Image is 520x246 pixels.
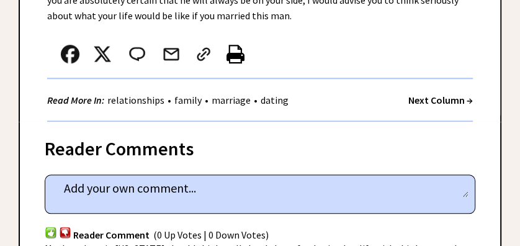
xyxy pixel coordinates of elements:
[153,229,269,241] span: (0 Up Votes | 0 Down Votes)
[45,226,57,238] img: votup.png
[61,45,79,63] img: facebook.png
[104,94,168,106] a: relationships
[93,45,112,63] img: x_small.png
[171,94,205,106] a: family
[258,94,292,106] a: dating
[127,45,148,63] img: message_round%202.png
[45,135,475,155] div: Reader Comments
[208,94,254,106] a: marriage
[162,45,181,63] img: mail.png
[47,94,104,106] strong: Read More In:
[408,94,473,106] a: Next Column →
[73,229,150,241] span: Reader Comment
[194,45,213,63] img: link_02.png
[226,45,244,63] img: printer%20icon.png
[47,93,292,108] div: • • •
[59,226,71,238] img: votdown.png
